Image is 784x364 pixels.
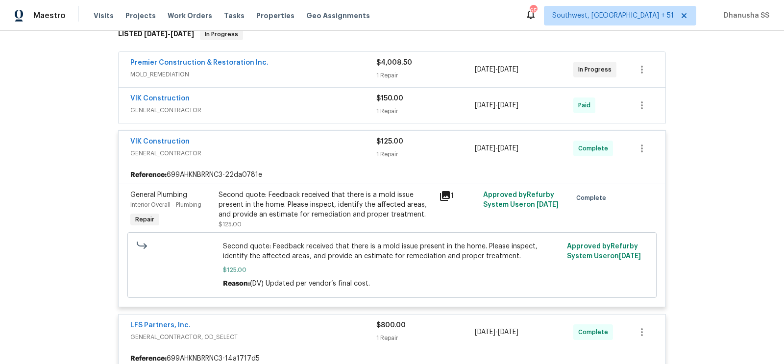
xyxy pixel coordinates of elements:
span: Properties [256,11,294,21]
a: Premier Construction & Restoration Inc. [130,59,269,66]
span: $125.00 [223,265,562,275]
div: LISTED [DATE]-[DATE]In Progress [115,19,669,50]
span: [DATE] [498,329,518,336]
span: GENERAL_CONTRACTOR [130,105,376,115]
span: [DATE] [475,145,495,152]
div: 1 Repair [376,71,475,80]
span: Complete [578,144,612,153]
span: Reason: [223,280,250,287]
span: [DATE] [475,66,495,73]
a: LFS Partners, Inc. [130,322,191,329]
span: Work Orders [168,11,212,21]
span: $125.00 [376,138,403,145]
span: [DATE] [619,253,641,260]
span: $150.00 [376,95,403,102]
b: Reference: [130,170,167,180]
span: [DATE] [171,30,194,37]
span: - [144,30,194,37]
div: 1 Repair [376,106,475,116]
span: [DATE] [498,66,518,73]
span: [DATE] [537,201,559,208]
div: 1 Repair [376,149,475,159]
span: [DATE] [475,329,495,336]
span: [DATE] [498,102,518,109]
span: Repair [131,215,158,224]
a: VIK Construction [130,138,190,145]
div: 650 [530,6,537,16]
span: [DATE] [498,145,518,152]
b: Reference: [130,354,167,364]
span: Approved by Refurby System User on [567,243,641,260]
a: VIK Construction [130,95,190,102]
span: $4,008.50 [376,59,412,66]
span: Tasks [224,12,245,19]
span: $125.00 [219,221,242,227]
span: Interior Overall - Plumbing [130,202,201,208]
span: Paid [578,100,594,110]
span: [DATE] [144,30,168,37]
div: 699AHKNBRRNC3-22da0781e [119,166,665,184]
span: - [475,144,518,153]
span: Complete [576,193,610,203]
span: In Progress [201,29,242,39]
span: Projects [125,11,156,21]
div: Second quote: Feedback received that there is a mold issue present in the home. Please inspect, i... [219,190,433,219]
span: (DV) Updated per vendor’s final cost. [250,280,370,287]
div: 1 [439,190,477,202]
span: MOLD_REMEDIATION [130,70,376,79]
span: Southwest, [GEOGRAPHIC_DATA] + 51 [552,11,674,21]
span: - [475,65,518,74]
span: In Progress [578,65,615,74]
span: Second quote: Feedback received that there is a mold issue present in the home. Please inspect, i... [223,242,562,261]
span: Approved by Refurby System User on [483,192,559,208]
span: GENERAL_CONTRACTOR, OD_SELECT [130,332,376,342]
span: Dhanusha SS [720,11,769,21]
span: [DATE] [475,102,495,109]
h6: LISTED [118,28,194,40]
span: Visits [94,11,114,21]
span: General Plumbing [130,192,187,198]
span: Complete [578,327,612,337]
span: $800.00 [376,322,406,329]
span: Maestro [33,11,66,21]
span: - [475,100,518,110]
span: GENERAL_CONTRACTOR [130,148,376,158]
span: Geo Assignments [306,11,370,21]
div: 1 Repair [376,333,475,343]
span: - [475,327,518,337]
